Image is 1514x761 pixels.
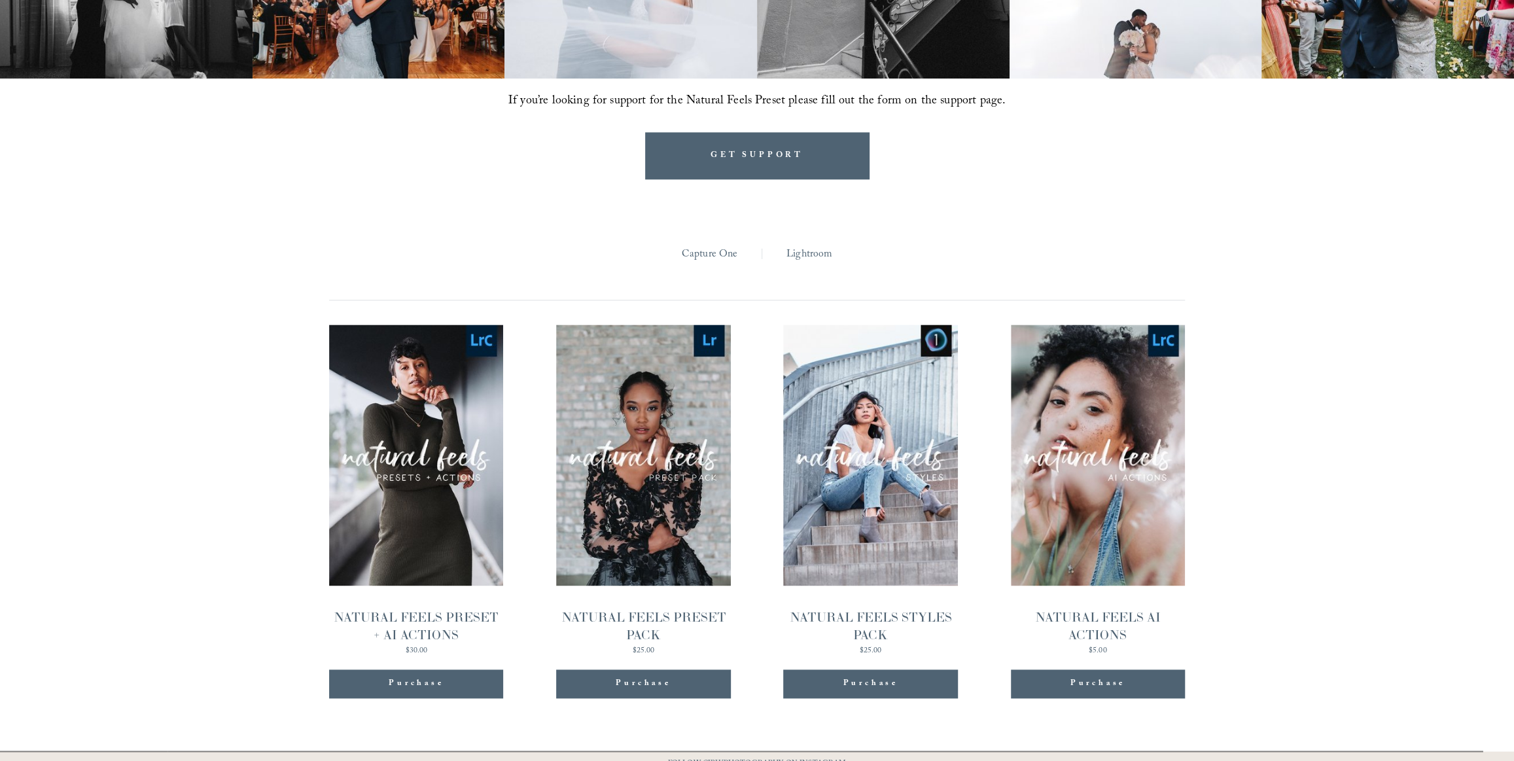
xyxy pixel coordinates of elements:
[645,132,869,179] a: GET SUPPORT
[682,245,738,265] a: Capture One
[1011,325,1185,656] a: NATURAL FEELS AI ACTIONS
[783,325,957,656] a: NATURAL FEELS STYLES PACK
[1011,647,1185,655] div: $5.00
[556,669,730,698] div: Purchase
[783,647,957,655] div: $25.00
[786,245,832,265] a: Lightroom
[329,325,503,656] a: NATURAL FEELS PRESET + AI ACTIONS
[508,92,1006,112] span: If you’re looking for support for the Natural Feels Preset please fill out the form on the suppor...
[556,647,730,655] div: $25.00
[329,609,503,644] div: NATURAL FEELS PRESET + AI ACTIONS
[389,677,444,690] div: Purchase
[329,647,503,655] div: $30.00
[1011,669,1185,698] div: Purchase
[783,609,957,644] div: NATURAL FEELS STYLES PACK
[556,609,730,644] div: NATURAL FEELS PRESET PACK
[843,677,898,690] div: Purchase
[1070,677,1125,690] div: Purchase
[783,669,957,698] div: Purchase
[760,245,764,265] span: |
[1011,609,1185,644] div: NATURAL FEELS AI ACTIONS
[329,669,503,698] div: Purchase
[556,325,730,656] a: NATURAL FEELS PRESET PACK
[616,677,671,690] div: Purchase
